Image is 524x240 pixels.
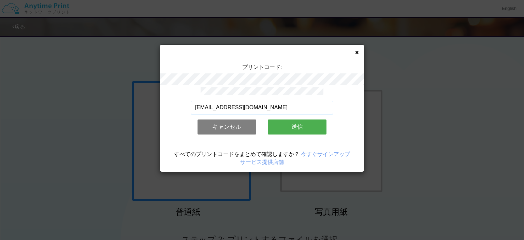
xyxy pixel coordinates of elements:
[301,151,350,157] a: 今すぐサインアップ
[198,119,256,135] button: キャンセル
[191,101,334,114] input: メールアドレス
[240,159,284,165] a: サービス提供店舗
[242,64,282,70] span: プリントコード:
[268,119,326,135] button: 送信
[174,151,300,157] span: すべてのプリントコードをまとめて確認しますか？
